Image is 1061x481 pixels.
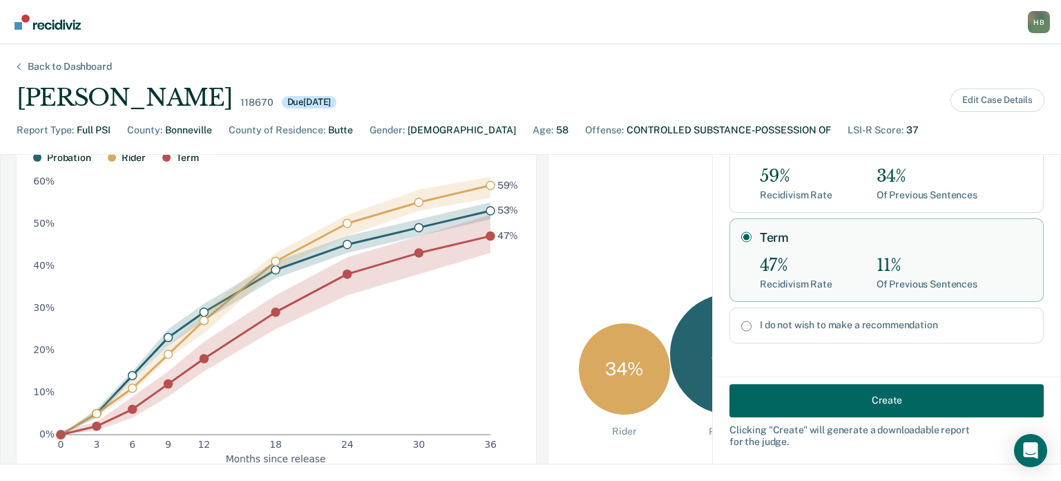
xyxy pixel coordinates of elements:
[484,439,497,450] text: 36
[282,96,337,109] div: Due [DATE]
[877,167,977,187] div: 34%
[269,439,282,450] text: 18
[709,426,753,437] div: Probation
[33,176,55,187] text: 60%
[122,152,146,164] div: Rider
[497,180,519,191] text: 59%
[760,230,1032,245] label: Term
[760,256,832,276] div: 47%
[58,439,64,450] text: 0
[729,384,1044,417] button: Create
[229,123,325,138] div: County of Residence :
[497,231,519,242] text: 47%
[57,182,495,440] g: dot
[760,167,832,187] div: 59%
[33,302,55,313] text: 30%
[33,260,55,271] text: 40%
[729,424,1044,447] div: Clicking " Create " will generate a downloadable report for the judge.
[1014,434,1047,467] div: Open Intercom Messenger
[497,180,519,241] g: text
[15,15,81,30] img: Recidiviz
[77,123,111,138] div: Full PSI
[585,123,624,138] div: Offense :
[17,123,74,138] div: Report Type :
[533,123,553,138] div: Age :
[33,387,55,398] text: 10%
[497,205,519,216] text: 53%
[612,426,636,437] div: Rider
[11,61,128,73] div: Back to Dashboard
[17,84,232,112] div: [PERSON_NAME]
[341,439,354,450] text: 24
[198,439,211,450] text: 12
[165,123,212,138] div: Bonneville
[93,439,99,450] text: 3
[240,97,273,109] div: 118670
[58,439,497,450] g: x-axis tick label
[579,323,670,415] div: 34 %
[33,345,55,356] text: 20%
[408,123,516,138] div: [DEMOGRAPHIC_DATA]
[226,453,326,464] text: Months since release
[627,123,831,138] div: CONTROLLED SUBSTANCE-POSSESSION OF
[39,429,55,440] text: 0%
[165,439,171,450] text: 9
[33,176,55,440] g: y-axis tick label
[950,88,1044,112] button: Edit Case Details
[760,279,832,290] div: Recidivism Rate
[1028,11,1050,33] div: H B
[848,123,904,138] div: LSI-R Score :
[127,123,162,138] div: County :
[226,453,326,464] g: x-axis label
[47,152,91,164] div: Probation
[129,439,135,450] text: 6
[670,294,792,415] div: 55 %
[61,177,490,435] g: area
[370,123,405,138] div: Gender :
[877,189,977,201] div: Of Previous Sentences
[877,256,977,276] div: 11%
[906,123,919,138] div: 37
[1028,11,1050,33] button: Profile dropdown button
[413,439,426,450] text: 30
[760,319,1032,331] label: I do not wish to make a recommendation
[877,279,977,290] div: Of Previous Sentences
[556,123,568,138] div: 58
[176,152,198,164] div: Term
[33,218,55,229] text: 50%
[760,189,832,201] div: Recidivism Rate
[328,123,353,138] div: Butte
